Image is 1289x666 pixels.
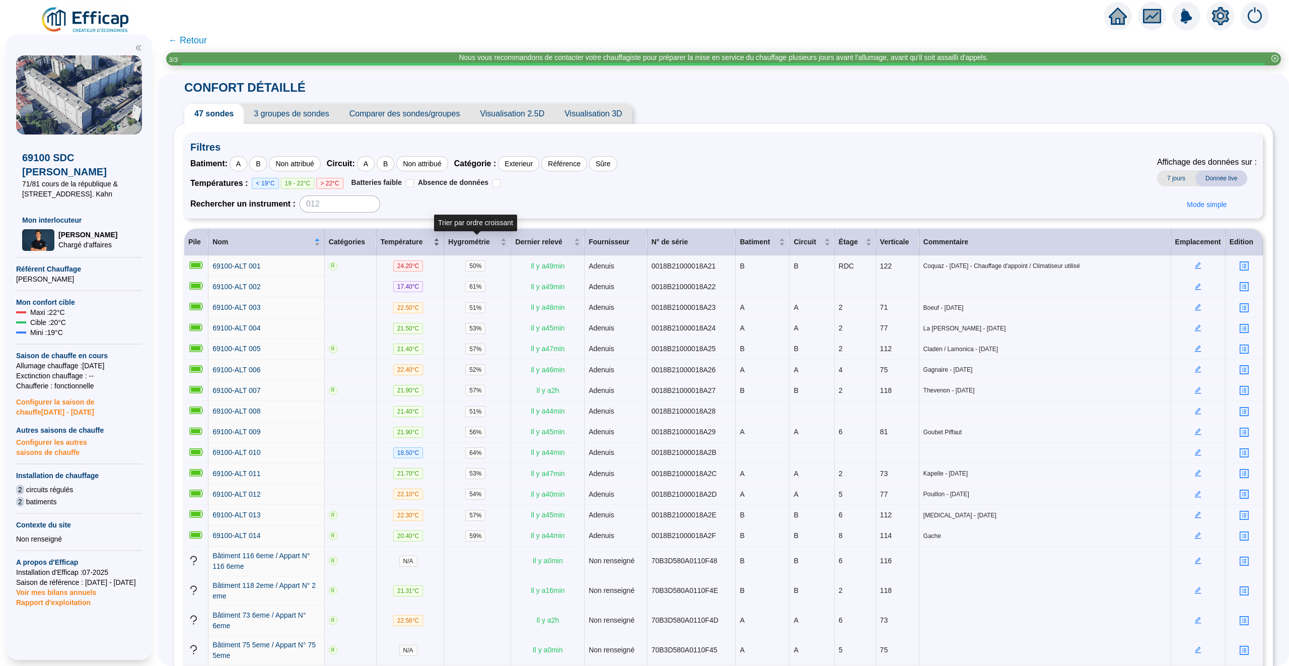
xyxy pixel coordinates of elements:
[212,447,260,458] a: 69100-ALT 010
[26,485,73,495] span: circuits régulés
[923,428,1167,436] span: Goubet Piffaut
[40,6,131,34] img: efficap energie logo
[212,385,260,396] a: 69100-ALT 007
[923,366,1167,374] span: Gagnaire - [DATE]
[1271,55,1278,62] span: close-circle
[923,324,1167,332] span: La [PERSON_NAME] - [DATE]
[16,297,142,307] span: Mon confort cible
[212,324,260,332] span: 69100-ALT 004
[531,324,565,332] span: Il y a 45 min
[876,229,919,256] th: Verticale
[212,510,260,520] a: 69100-ALT 013
[794,428,798,436] span: A
[212,323,260,334] a: 69100-ALT 004
[212,406,260,417] a: 69100-ALT 008
[880,490,888,498] span: 77
[454,158,496,170] span: Catégorie :
[190,140,1257,154] span: Filtres
[923,386,1167,394] span: Thevenon - [DATE]
[794,531,798,540] span: B
[1194,532,1201,539] span: edit
[839,470,843,478] span: 2
[740,531,744,540] span: B
[418,178,488,186] span: Absence de données
[212,262,260,270] span: 69100-ALT 001
[212,511,260,519] span: 69100-ALT 013
[652,345,716,353] span: 0018B21000018A25
[923,490,1167,498] span: Pouillon - [DATE]
[531,262,565,270] span: Il y a 49 min
[1194,491,1201,498] span: edit
[652,557,718,565] span: 70B3D580A0110F48
[1194,345,1201,352] span: edit
[281,178,315,189] span: 19 - 22°C
[835,229,876,256] th: Étage
[393,260,423,272] span: 24.20 °C
[465,344,485,355] span: 57 %
[16,371,142,381] span: Exctinction chauffage : --
[434,215,517,231] div: Trier par ordre croissant
[212,469,260,479] a: 69100-ALT 011
[459,52,988,63] div: Nous vous recommandons de contacter votre chauffagiste pour préparer la mise en service du chauff...
[212,552,310,570] span: Bâtiment 116 6eme / Appart N° 116 6eme
[212,490,260,498] span: 69100-ALT 012
[880,262,892,270] span: 122
[300,195,380,213] input: 012
[212,407,260,415] span: 69100-ALT 008
[212,237,312,247] span: Nom
[585,505,648,525] td: Adenuis
[377,229,445,256] th: Température
[839,366,843,374] span: 4
[393,281,423,292] span: 17.40 °C
[208,229,325,256] th: Nom
[212,365,260,375] a: 69100-ALT 006
[541,156,587,171] div: Référence
[16,557,142,567] span: A propos d'Efficap
[30,317,66,327] span: Cible : 20 °C
[498,156,539,171] div: Exterieur
[740,262,744,270] span: B
[880,303,888,311] span: 71
[652,470,717,478] span: 0018B21000018A2C
[249,156,267,171] div: B
[531,511,565,519] span: Il y a 45 min
[1239,261,1249,271] span: profile
[26,497,57,507] span: batiments
[1194,470,1201,477] span: edit
[16,381,142,391] span: Chaufferie : fonctionnelle
[1195,170,1247,186] span: Donnée live
[212,427,260,437] a: 69100-ALT 009
[585,401,648,422] td: Adenuis
[393,385,423,396] span: 21.90 °C
[329,345,337,353] span: R
[212,345,260,353] span: 69100-ALT 005
[585,547,648,576] td: Non renseigné
[1239,303,1249,313] span: profile
[794,324,798,332] span: A
[184,104,244,124] span: 47 sondes
[212,428,260,436] span: 69100-ALT 009
[393,468,423,479] span: 21.70 °C
[465,385,485,396] span: 57 %
[212,303,260,311] span: 69100-ALT 003
[923,345,1167,353] span: Claden / Lamonica - [DATE]
[880,366,888,374] span: 75
[652,448,717,456] span: 0018B21000018A2B
[58,230,117,240] span: [PERSON_NAME]
[16,520,142,530] span: Contexte du site
[880,386,892,394] span: 118
[794,511,798,519] span: B
[16,425,142,435] span: Autres saisons de chauffe
[22,179,136,199] span: 71/81 cours de la république & [STREET_ADDRESS]. Kahn
[794,237,822,247] span: Circuit
[135,44,142,51] span: double-left
[393,427,423,438] span: 21.90 °C
[652,283,716,291] span: 0018B21000018A22
[1194,387,1201,394] span: edit
[839,531,843,540] span: 8
[16,264,142,274] span: Référent Chauffage
[1109,7,1127,25] span: home
[393,489,423,500] span: 22.10 °C
[923,532,1167,540] span: Gache
[839,237,864,247] span: Étage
